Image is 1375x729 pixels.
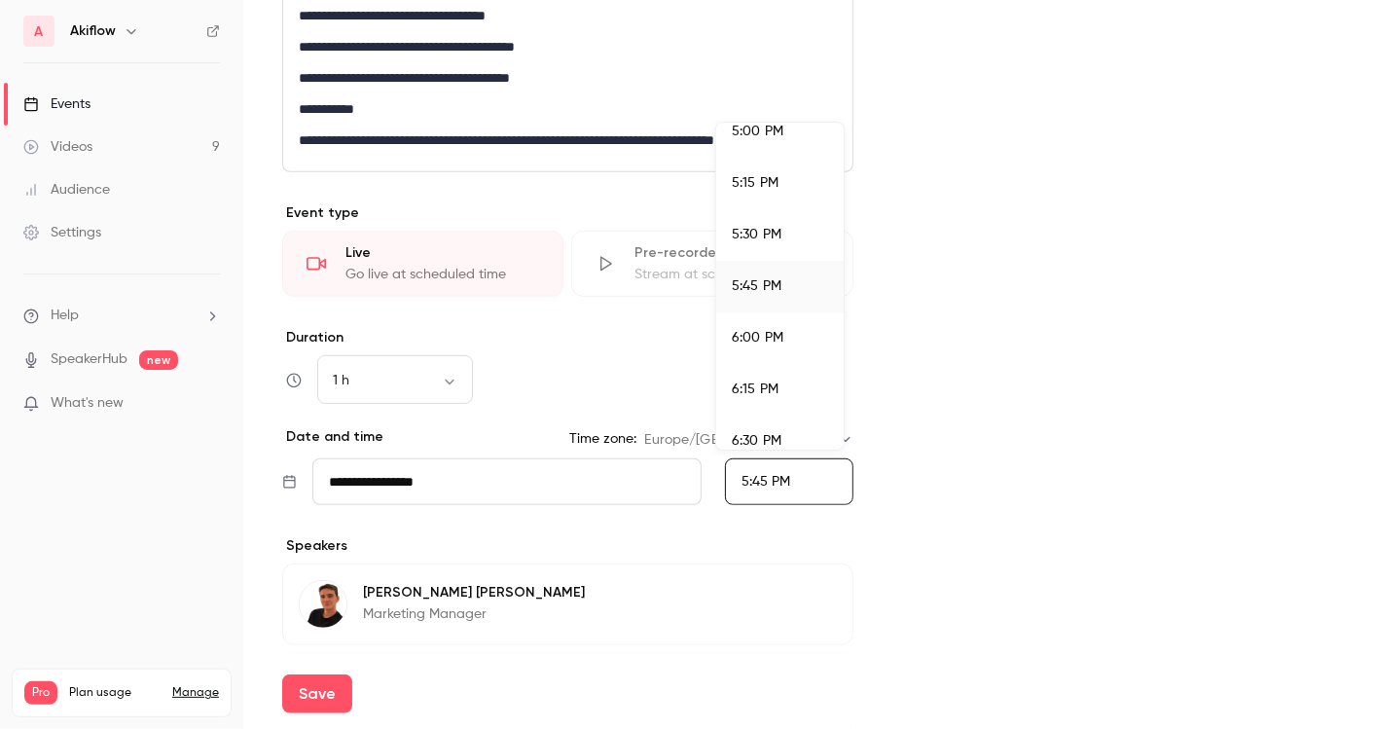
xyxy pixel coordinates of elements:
span: 5:45 PM [732,279,781,293]
span: 5:30 PM [732,228,781,241]
span: 5:15 PM [732,176,778,190]
span: 6:15 PM [732,383,778,396]
span: 6:30 PM [732,434,781,448]
span: 5:00 PM [732,125,783,138]
span: 6:00 PM [732,331,783,345]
